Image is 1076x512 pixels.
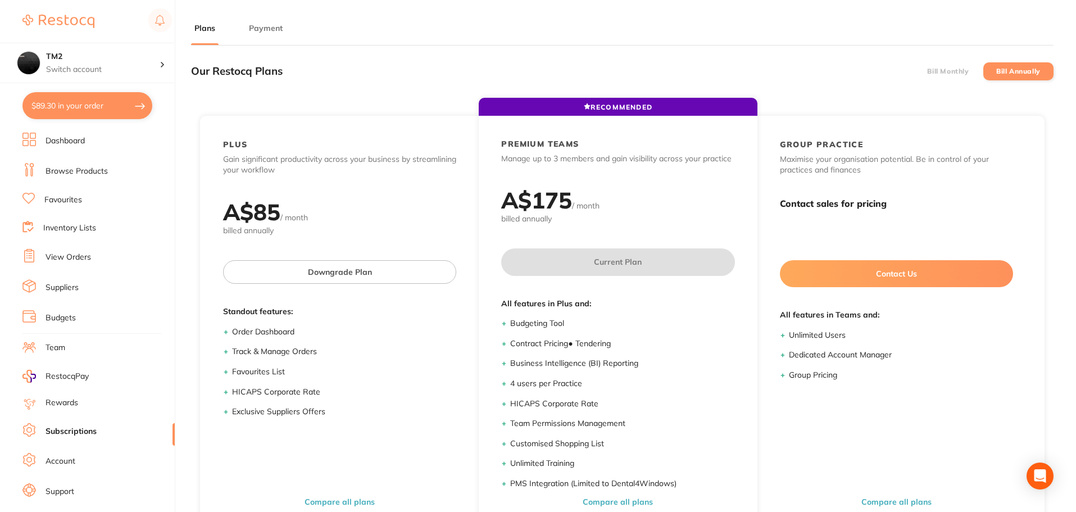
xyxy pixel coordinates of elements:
[232,327,456,338] li: Order Dashboard
[579,497,656,507] button: Compare all plans
[510,418,734,429] li: Team Permissions Management
[44,194,82,206] a: Favourites
[501,298,734,310] span: All features in Plus and:
[572,201,600,211] span: / month
[510,318,734,329] li: Budgeting Tool
[789,370,1013,381] li: Group Pricing
[510,438,734,450] li: Customised Shopping List
[501,186,572,214] h2: A$ 175
[280,212,308,223] span: / month
[510,458,734,469] li: Unlimited Training
[22,8,94,34] a: Restocq Logo
[22,370,36,383] img: RestocqPay
[17,52,40,74] img: TM2
[43,223,96,234] a: Inventory Lists
[191,23,219,34] button: Plans
[501,153,734,165] p: Manage up to 3 members and gain visibility across your practice
[223,154,456,176] p: Gain significant productivity across your business by streamlining your workflow
[46,312,76,324] a: Budgets
[46,166,108,177] a: Browse Products
[927,67,969,75] label: Bill Monthly
[789,350,1013,361] li: Dedicated Account Manager
[46,397,78,409] a: Rewards
[1027,463,1054,490] div: Open Intercom Messenger
[223,260,456,284] button: Downgrade Plan
[780,198,1013,209] h3: Contact sales for pricing
[223,198,280,226] h2: A$ 85
[223,306,456,318] span: Standout features:
[301,497,378,507] button: Compare all plans
[584,103,652,111] span: RECOMMENDED
[223,139,248,149] h2: PLUS
[22,92,152,119] button: $89.30 in your order
[232,366,456,378] li: Favourites List
[46,252,91,263] a: View Orders
[223,225,456,237] span: billed annually
[22,15,94,28] img: Restocq Logo
[22,370,89,383] a: RestocqPay
[501,214,734,225] span: billed annually
[46,135,85,147] a: Dashboard
[232,406,456,418] li: Exclusive Suppliers Offers
[996,67,1041,75] label: Bill Annually
[46,371,89,382] span: RestocqPay
[501,139,579,149] h2: PREMIUM TEAMS
[780,310,1013,321] span: All features in Teams and:
[46,282,79,293] a: Suppliers
[46,426,97,437] a: Subscriptions
[780,139,864,149] h2: GROUP PRACTICE
[46,486,74,497] a: Support
[46,64,160,75] p: Switch account
[780,154,1013,176] p: Maximise your organisation potential. Be in control of your practices and finances
[46,51,160,62] h4: TM2
[46,342,65,354] a: Team
[46,456,75,467] a: Account
[858,497,935,507] button: Compare all plans
[780,260,1013,287] button: Contact Us
[510,338,734,350] li: Contract Pricing ● Tendering
[510,398,734,410] li: HICAPS Corporate Rate
[246,23,286,34] button: Payment
[501,248,734,275] button: Current Plan
[789,330,1013,341] li: Unlimited Users
[510,378,734,389] li: 4 users per Practice
[232,387,456,398] li: HICAPS Corporate Rate
[510,358,734,369] li: Business Intelligence (BI) Reporting
[191,65,283,78] h3: Our Restocq Plans
[232,346,456,357] li: Track & Manage Orders
[510,478,734,490] li: PMS Integration (Limited to Dental4Windows)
